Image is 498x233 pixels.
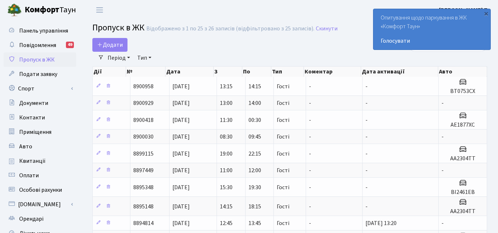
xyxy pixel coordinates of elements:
a: Особові рахунки [4,183,76,197]
th: З [214,67,242,77]
span: 8895348 [133,183,154,191]
span: 8900418 [133,116,154,124]
span: Гості [277,134,289,140]
span: Панель управління [19,27,68,35]
span: 12:00 [248,166,261,174]
span: 08:30 [220,133,233,141]
h5: АА2304ТТ [441,208,484,215]
span: Приміщення [19,128,51,136]
a: Панель управління [4,24,76,38]
button: Переключити навігацію [91,4,109,16]
a: Контакти [4,110,76,125]
span: Авто [19,143,32,151]
div: × [482,10,490,17]
span: - [309,166,311,174]
span: Пропуск в ЖК [19,56,55,64]
span: Орендарі [19,215,43,223]
img: logo.png [7,3,22,17]
th: По [242,67,271,77]
a: Пропуск в ЖК [4,52,76,67]
span: - [309,219,311,227]
span: [DATE] [172,133,190,141]
span: [DATE] 13:20 [365,219,397,227]
span: - [309,82,311,90]
span: Гості [277,151,289,157]
span: - [441,166,444,174]
span: - [309,133,311,141]
span: [DATE] [172,203,190,211]
span: - [441,133,444,141]
span: - [441,219,444,227]
a: Тип [134,52,154,64]
span: - [309,150,311,158]
span: Документи [19,99,48,107]
span: - [365,150,368,158]
th: Авто [438,67,487,77]
h5: ВІ2461ЕВ [441,189,484,196]
span: 00:30 [248,116,261,124]
span: 12:45 [220,219,233,227]
span: 8894814 [133,219,154,227]
a: Квитанції [4,154,76,168]
span: Оплати [19,171,39,179]
span: [DATE] [172,116,190,124]
th: Дата активації [361,67,438,77]
span: Особові рахунки [19,186,62,194]
span: - [441,99,444,107]
span: - [365,133,368,141]
h5: АЕ1877ХС [441,122,484,128]
span: 19:30 [248,183,261,191]
span: - [365,82,368,90]
div: Відображено з 1 по 25 з 26 записів (відфільтровано з 25 записів). [146,25,314,32]
span: Додати [97,41,123,49]
span: Таун [25,4,76,16]
span: 15:30 [220,183,233,191]
h5: ВТ0753СХ [441,88,484,95]
span: 8897449 [133,166,154,174]
h5: АА2304ТТ [441,155,484,162]
span: [DATE] [172,183,190,191]
span: 8899115 [133,150,154,158]
span: Гості [277,84,289,89]
th: Тип [271,67,304,77]
span: Гості [277,168,289,173]
span: 22:15 [248,150,261,158]
span: 11:00 [220,166,233,174]
span: 14:15 [220,203,233,211]
span: Гості [277,204,289,209]
span: - [365,203,368,211]
span: 14:00 [248,99,261,107]
span: - [309,99,311,107]
a: Документи [4,96,76,110]
span: - [365,116,368,124]
span: [DATE] [172,166,190,174]
span: 8900929 [133,99,154,107]
a: [PERSON_NAME] П. [439,6,489,14]
span: - [365,99,368,107]
a: Додати [92,38,127,52]
th: Коментар [304,67,361,77]
a: Повідомлення49 [4,38,76,52]
span: Гості [277,117,289,123]
a: Скинути [316,25,338,32]
span: Квитанції [19,157,46,165]
span: 19:00 [220,150,233,158]
span: 09:45 [248,133,261,141]
span: 13:00 [220,99,233,107]
span: - [309,183,311,191]
span: Гості [277,185,289,190]
span: [DATE] [172,150,190,158]
span: Пропуск в ЖК [92,21,145,34]
a: Період [105,52,133,64]
div: 49 [66,42,74,48]
th: № [126,67,166,77]
a: Голосувати [381,37,483,45]
a: Спорт [4,81,76,96]
span: Гості [277,100,289,106]
span: 14:15 [248,82,261,90]
span: - [309,116,311,124]
a: Подати заявку [4,67,76,81]
span: 8895148 [133,203,154,211]
span: [DATE] [172,99,190,107]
